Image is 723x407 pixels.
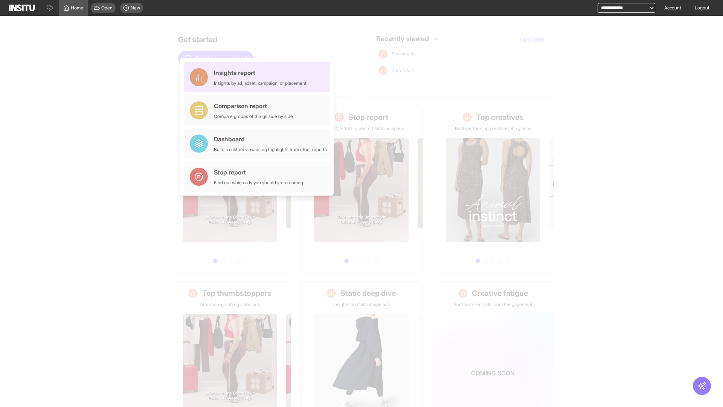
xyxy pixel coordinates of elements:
div: Insights by ad, adset, campaign, or placement [214,80,307,86]
div: Build a custom view using highlights from other reports [214,147,327,153]
img: Logo [9,5,35,11]
div: Stop report [214,168,303,177]
div: Insights report [214,68,307,77]
span: Open [101,5,113,11]
div: Dashboard [214,135,327,144]
span: Home [71,5,83,11]
div: Find out which ads you should stop running [214,180,303,186]
div: Compare groups of things side by side [214,113,293,119]
div: Comparison report [214,101,293,110]
span: New [131,5,140,11]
